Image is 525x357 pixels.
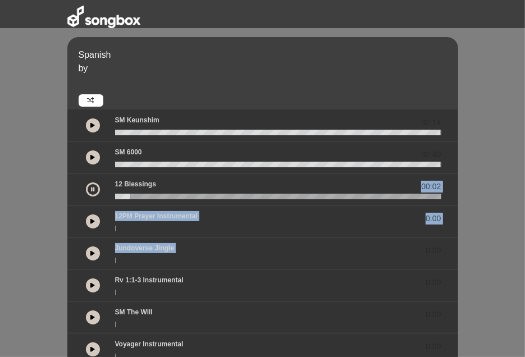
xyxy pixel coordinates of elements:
p: SM The Will [115,307,153,317]
span: 0.00 [426,245,441,257]
span: by [79,63,88,73]
span: 0.00 [426,309,441,321]
span: 00:02 [421,181,441,193]
span: 02:14 [421,117,441,129]
p: 12 Blessings [115,179,156,189]
span: 0.00 [426,341,441,353]
p: Jundoverse Jingle [115,243,174,253]
p: Spanish [79,48,455,62]
p: Rv 1:1-3 Instrumental [115,275,184,285]
span: 0.00 [426,277,441,289]
span: 02:40 [421,149,441,161]
p: SM Keunshim [115,115,159,125]
img: songbox-logo-white.png [67,6,140,28]
p: SM 6000 [115,147,142,157]
p: Voyager Instrumental [115,339,184,349]
span: 0.00 [426,213,441,225]
p: 12PM Prayer Instrumental [115,211,198,221]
